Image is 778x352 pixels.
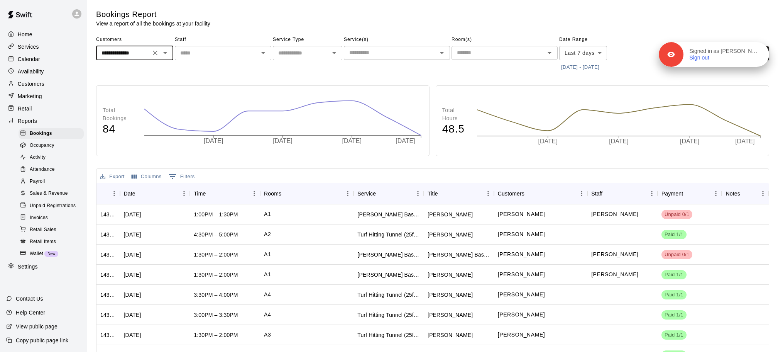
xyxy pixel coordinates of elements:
p: Availability [18,68,44,75]
p: Copy public page link [16,337,68,344]
p: Home [18,31,32,38]
span: Date Range [559,34,627,46]
div: 3:30PM – 4:00PM [194,291,238,299]
span: Activity [30,154,46,162]
a: Attendance [19,164,87,176]
span: Sales & Revenue [30,190,68,197]
p: Settings [18,263,38,270]
div: Customers [498,183,524,204]
div: Leo Seminati Baseball/Softball (Hitting or Fielding) [357,271,420,279]
div: Attendance [19,164,84,175]
div: Has not paid: Jaxon Stidham [661,250,692,259]
div: Staff [587,183,658,204]
p: A4 [264,291,271,299]
span: Paid 1/1 [661,311,687,319]
span: Room(s) [452,34,558,46]
p: Joe Nickol [498,311,545,319]
a: Payroll [19,176,87,188]
div: Occupancy [19,140,84,151]
a: Invoices [19,212,87,224]
div: WalletNew [19,248,84,259]
div: Turf Hitting Tunnel (25ft x 50ft) [357,331,420,339]
div: Reports [6,115,81,127]
tspan: [DATE] [342,138,361,144]
div: Activity [19,152,84,163]
button: Menu [249,188,260,199]
div: Joe Nickol [428,291,473,299]
div: Turf Hitting Tunnel (25ft x 50ft) [357,231,420,238]
div: Fri, Sep 19, 2025 [124,251,141,258]
p: Help Center [16,309,45,316]
div: 1437196 [100,251,116,258]
div: 1436782 [100,271,116,279]
a: Bookings [19,128,87,139]
button: Menu [757,188,769,199]
div: Wed, Sep 17, 2025 [124,311,141,319]
div: Thu, Sep 18, 2025 [124,271,141,279]
span: Invoices [30,214,48,222]
p: Contact Us [16,295,43,303]
a: Activity [19,152,87,164]
p: Mark Hinton [498,331,545,339]
p: Total Hours [442,106,469,122]
button: Menu [412,188,424,199]
span: Paid 1/1 [661,271,687,279]
tspan: [DATE] [735,138,754,145]
div: Service [353,183,424,204]
p: Calendar [18,55,40,63]
p: Customers [18,80,44,88]
div: Wed, Sep 17, 2025 [124,291,141,299]
p: Adam Davis [498,230,545,238]
p: A1 [264,210,271,218]
div: Calendar [6,53,81,65]
p: Total Bookings [103,106,136,122]
button: [DATE] - [DATE] [559,61,601,73]
div: Adam Davis [428,231,473,238]
a: Home [6,29,81,40]
button: Menu [108,188,120,199]
h4: 48.5 [442,122,469,136]
span: Occupancy [30,142,54,150]
div: 1:00PM – 1:30PM [194,211,238,218]
span: Retail Sales [30,226,56,234]
span: Paid 1/1 [661,332,687,339]
tspan: [DATE] [273,138,292,144]
button: Sort [740,188,751,199]
a: Settings [6,261,81,272]
button: Clear [150,48,161,58]
button: Menu [342,188,353,199]
div: Rowan Bell [428,271,473,279]
p: Leo Seminati [591,210,638,218]
p: A1 [264,250,271,258]
button: Open [258,48,269,58]
div: Rooms [260,183,353,204]
tspan: [DATE] [609,138,628,145]
p: A2 [264,230,271,238]
div: Thu, Sep 18, 2025 [124,231,141,238]
a: Customers [6,78,81,90]
div: 1:30PM – 2:00PM [194,271,238,279]
button: Menu [576,188,587,199]
div: Date [120,183,190,204]
button: Menu [482,188,494,199]
div: Leo Seminati Baseball/Softball (Hitting or Fielding) [357,251,420,258]
div: Availability [6,66,81,77]
div: Rooms [264,183,281,204]
span: Unpaid Registrations [30,202,76,210]
button: Sort [602,188,613,199]
div: Fri, Sep 19, 2025 [124,211,141,218]
div: Leo Seminati Baseball/Softball (Hitting or Fielding) [357,211,420,218]
div: Retail Sales [19,224,84,235]
a: Retail Sales [19,224,87,236]
button: Menu [646,188,658,199]
a: Retail [6,103,81,114]
span: New [44,252,58,256]
p: View a report of all the bookings at your facility [96,20,210,27]
span: Service(s) [344,34,450,46]
div: Sales & Revenue [19,188,84,199]
p: Nathan Hacker [498,210,545,218]
tspan: [DATE] [396,138,415,144]
h5: Bookings Report [96,9,210,20]
p: Services [18,43,39,51]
